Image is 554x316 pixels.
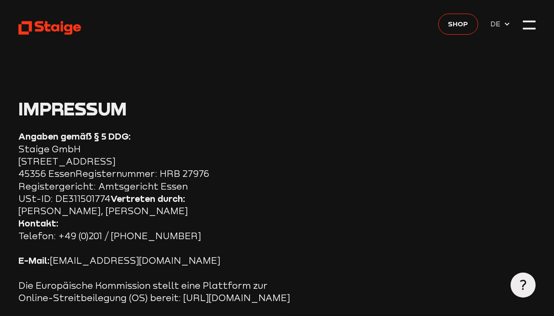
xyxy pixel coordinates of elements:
[490,18,504,29] span: DE
[18,255,50,266] strong: E-Mail:
[18,131,131,142] strong: Angaben gemäß § 5 DDG:
[438,14,478,35] a: Shop
[18,280,304,305] p: Die Europäische Kommission stellt eine Plattform zur Online-Streitbeilegung (OS) bereit: [URL][DO...
[18,217,304,242] p: Telefon: +49 (0)201 / [PHONE_NUMBER]
[18,218,59,229] strong: Kontakt:
[18,255,304,267] p: [EMAIL_ADDRESS][DOMAIN_NAME]
[111,193,186,204] strong: Vertreten durch:
[18,98,127,119] span: Impressum
[448,18,468,29] span: Shop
